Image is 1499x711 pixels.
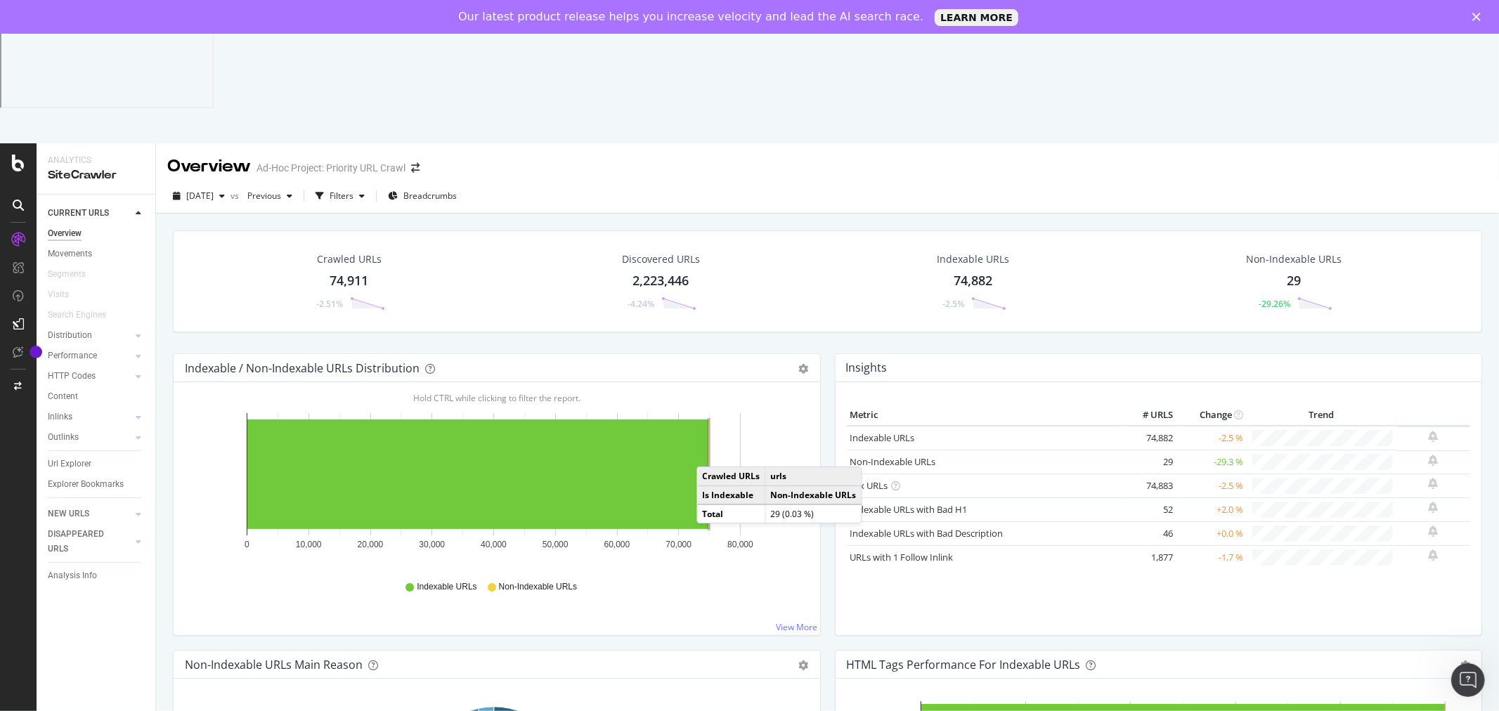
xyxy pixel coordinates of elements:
[48,155,144,167] div: Analytics
[48,410,72,424] div: Inlinks
[632,272,689,290] div: 2,223,446
[48,527,119,556] div: DISAPPEARED URLS
[1429,431,1439,442] div: bell-plus
[622,252,700,266] div: Discovered URLs
[604,540,630,550] text: 60,000
[231,190,242,202] span: vs
[1451,663,1485,697] iframe: Intercom live chat
[48,247,145,261] a: Movements
[543,540,569,550] text: 50,000
[185,405,803,568] svg: A chart.
[1120,474,1176,497] td: 74,883
[697,485,765,504] td: Is Indexable
[330,190,353,202] div: Filters
[765,467,862,485] td: urls
[937,252,1009,266] div: Indexable URLs
[1247,405,1396,426] th: Trend
[411,163,420,173] div: arrow-right-arrow-left
[48,389,145,404] a: Content
[765,485,862,504] td: Non-Indexable URLs
[1460,660,1470,670] div: gear
[316,298,343,310] div: -2.51%
[382,185,462,207] button: Breadcrumbs
[48,267,86,282] div: Segments
[1259,298,1290,310] div: -29.26%
[242,190,281,202] span: Previous
[48,369,96,384] div: HTTP Codes
[727,540,753,550] text: 80,000
[1176,521,1247,545] td: +0.0 %
[777,621,818,633] a: View More
[48,348,131,363] a: Performance
[1176,450,1247,474] td: -29.3 %
[317,252,382,266] div: Crawled URLs
[403,190,457,202] span: Breadcrumbs
[48,457,145,471] a: Url Explorer
[48,389,78,404] div: Content
[850,455,936,468] a: Non-Indexable URLs
[1472,13,1486,21] div: Close
[1246,252,1342,266] div: Non-Indexable URLs
[499,581,577,593] span: Non-Indexable URLs
[1120,521,1176,545] td: 46
[48,568,145,583] a: Analysis Info
[1429,455,1439,466] div: bell-plus
[48,206,109,221] div: CURRENT URLS
[1176,474,1247,497] td: -2.5 %
[935,9,1018,26] a: LEARN MORE
[48,287,83,302] a: Visits
[185,658,363,672] div: Non-Indexable URLs Main Reason
[48,328,131,343] a: Distribution
[628,298,654,310] div: -4.24%
[850,503,968,516] a: Indexable URLs with Bad H1
[48,308,106,322] div: Search Engines
[1120,545,1176,568] td: 1,877
[417,581,476,593] span: Indexable URLs
[1429,549,1439,561] div: bell-plus
[48,430,131,445] a: Outlinks
[1429,502,1439,513] div: bell-plus
[419,540,445,550] text: 30,000
[1176,426,1247,450] td: -2.5 %
[167,155,251,178] div: Overview
[48,226,145,241] a: Overview
[847,658,1081,672] div: HTML Tags Performance for Indexable URLs
[48,527,131,556] a: DISAPPEARED URLS
[48,477,124,492] div: Explorer Bookmarks
[1120,497,1176,521] td: 52
[1287,272,1301,290] div: 29
[1120,450,1176,474] td: 29
[167,185,231,207] button: [DATE]
[358,540,384,550] text: 20,000
[48,247,92,261] div: Movements
[245,540,249,550] text: 0
[458,10,923,24] div: Our latest product release helps you increase velocity and lead the AI search race.
[481,540,507,550] text: 40,000
[48,167,144,183] div: SiteCrawler
[799,660,809,670] div: gear
[48,267,100,282] a: Segments
[257,161,405,175] div: Ad-Hoc Project: Priority URL Crawl
[48,308,120,322] a: Search Engines
[48,348,97,363] div: Performance
[799,364,809,374] div: gear
[310,185,370,207] button: Filters
[954,272,992,290] div: 74,882
[48,507,89,521] div: NEW URLS
[296,540,322,550] text: 10,000
[186,190,214,202] span: 2025 Aug. 13th
[697,504,765,523] td: Total
[48,328,92,343] div: Distribution
[847,405,1121,426] th: Metric
[765,504,862,523] td: 29 (0.03 %)
[846,358,888,377] h4: Insights
[850,551,954,563] a: URLs with 1 Follow Inlink
[1176,545,1247,568] td: -1.7 %
[1120,405,1176,426] th: # URLS
[48,457,91,471] div: Url Explorer
[1176,405,1247,426] th: Change
[48,287,69,302] div: Visits
[330,272,368,290] div: 74,911
[185,361,420,375] div: Indexable / Non-Indexable URLs Distribution
[1176,497,1247,521] td: +2.0 %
